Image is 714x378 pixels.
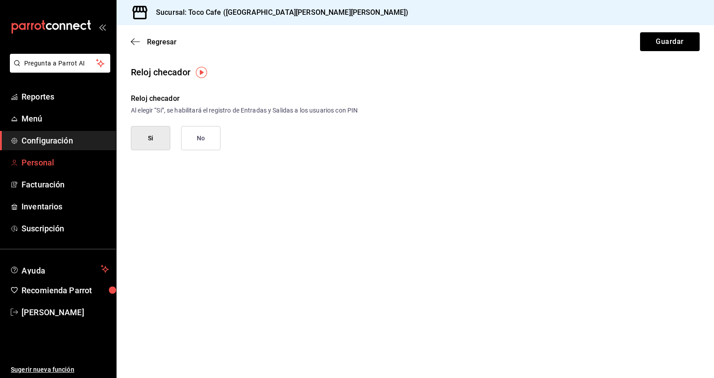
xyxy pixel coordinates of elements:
[196,67,207,78] img: Tooltip marker
[131,106,700,115] div: Al elegir “Si”, se habilitará el registro de Entradas y Salidas a los usuarios con PIN
[147,38,177,46] span: Regresar
[22,113,109,125] span: Menú
[11,365,109,374] span: Sugerir nueva función
[181,126,221,150] button: No
[6,65,110,74] a: Pregunta a Parrot AI
[22,178,109,191] span: Facturación
[640,32,700,51] button: Guardar
[22,200,109,213] span: Inventarios
[131,65,190,79] div: Reloj checador
[22,222,109,235] span: Suscripción
[22,306,109,318] span: [PERSON_NAME]
[22,156,109,169] span: Personal
[131,93,700,104] div: Reloj checador
[22,264,97,274] span: Ayuda
[10,54,110,73] button: Pregunta a Parrot AI
[131,38,177,46] button: Regresar
[22,91,109,103] span: Reportes
[22,284,109,296] span: Recomienda Parrot
[99,23,106,30] button: open_drawer_menu
[131,126,170,150] button: Si
[22,135,109,147] span: Configuración
[149,7,409,18] h3: Sucursal: Toco Cafe ([GEOGRAPHIC_DATA][PERSON_NAME][PERSON_NAME])
[24,59,96,68] span: Pregunta a Parrot AI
